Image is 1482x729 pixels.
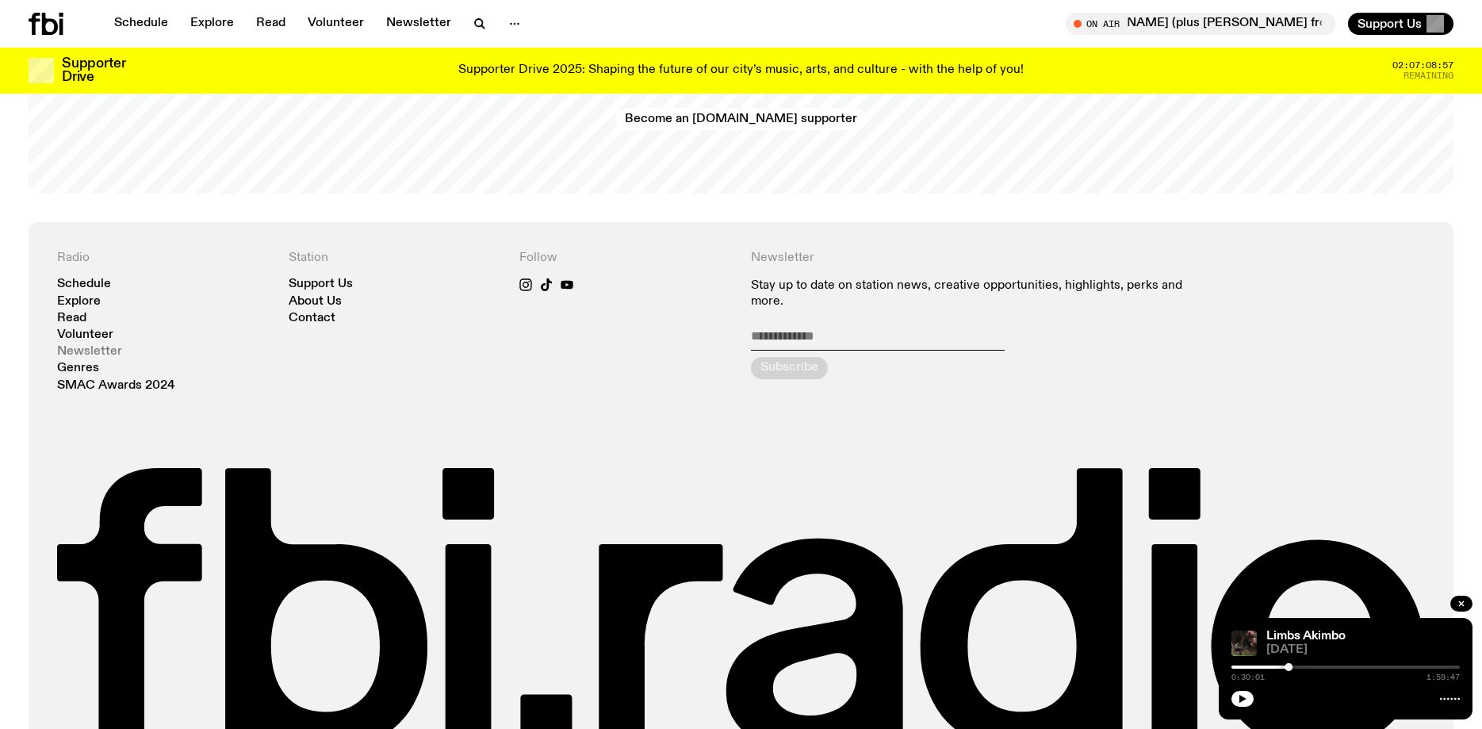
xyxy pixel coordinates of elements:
p: Supporter Drive 2025: Shaping the future of our city’s music, arts, and culture - with the help o... [458,63,1024,78]
a: Read [57,313,86,324]
a: Schedule [57,278,111,290]
a: Support Us [289,278,353,290]
span: Support Us [1358,17,1422,31]
p: Stay up to date on station news, creative opportunities, highlights, perks and more. [751,278,1194,309]
button: Subscribe [751,357,828,379]
h4: Radio [57,251,270,266]
h4: Follow [519,251,732,266]
h4: Station [289,251,501,266]
span: 02:07:08:57 [1392,61,1453,70]
a: About Us [289,296,342,308]
a: Explore [57,296,101,308]
img: Jackson sits at an outdoor table, legs crossed and gazing at a black and brown dog also sitting a... [1231,631,1257,656]
a: Newsletter [57,346,122,358]
a: Newsletter [377,13,461,35]
span: Remaining [1403,71,1453,80]
button: Support Us [1348,13,1453,35]
a: Schedule [105,13,178,35]
span: [DATE] [1266,644,1460,656]
button: On AirArvos with [PERSON_NAME] (plus [PERSON_NAME] from 5pm!) [1066,13,1335,35]
span: 1:59:47 [1426,673,1460,681]
h4: Newsletter [751,251,1194,266]
span: 0:30:01 [1231,673,1265,681]
a: Contact [289,313,335,324]
h3: Supporter Drive [62,57,125,84]
a: Become an [DOMAIN_NAME] supporter [615,108,867,130]
a: Volunteer [57,329,113,341]
a: Explore [181,13,243,35]
a: Volunteer [298,13,373,35]
a: Limbs Akimbo [1266,630,1346,643]
a: SMAC Awards 2024 [57,380,175,392]
a: Read [247,13,295,35]
a: Genres [57,363,99,374]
